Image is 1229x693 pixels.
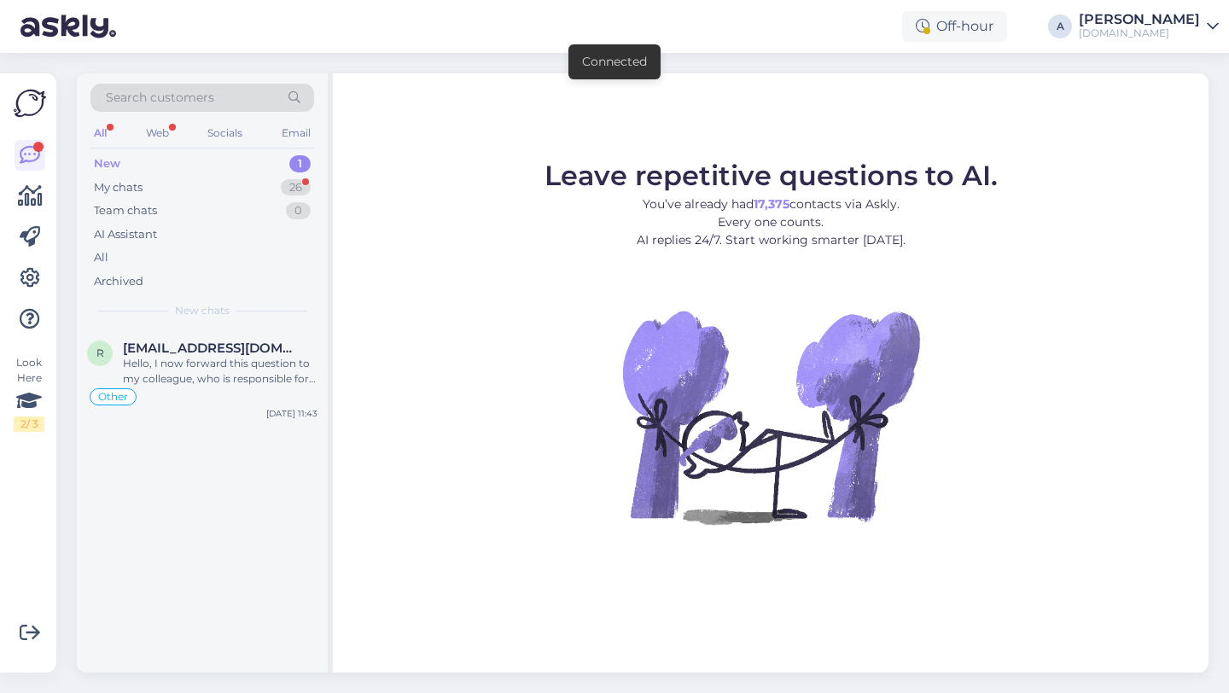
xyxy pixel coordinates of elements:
div: 0 [286,202,311,219]
div: Connected [582,53,647,71]
div: Archived [94,273,143,290]
span: rveeber@gmail.com [123,341,300,356]
div: New [94,155,120,172]
div: 1 [289,155,311,172]
div: 26 [281,179,311,196]
img: Askly Logo [14,87,46,119]
div: All [94,249,108,266]
div: All [90,122,110,144]
b: 17,375 [754,196,789,212]
div: A [1048,15,1072,38]
span: Leave repetitive questions to AI. [545,159,998,192]
a: [PERSON_NAME][DOMAIN_NAME] [1079,13,1219,40]
div: AI Assistant [94,226,157,243]
div: [PERSON_NAME] [1079,13,1200,26]
div: Look Here [14,355,44,432]
p: You’ve already had contacts via Askly. Every one counts. AI replies 24/7. Start working smarter [... [545,195,998,249]
div: Team chats [94,202,157,219]
div: [DATE] 11:43 [266,407,317,420]
div: Socials [204,122,246,144]
span: r [96,346,104,359]
div: Hello, I now forward this question to my colleague, who is responsible for this. The reply will b... [123,356,317,387]
div: Off-hour [902,11,1007,42]
div: Email [278,122,314,144]
div: 2 / 3 [14,416,44,432]
span: Other [98,392,128,402]
span: Search customers [106,89,214,107]
img: No Chat active [617,263,924,570]
span: New chats [175,303,230,318]
div: [DOMAIN_NAME] [1079,26,1200,40]
div: My chats [94,179,143,196]
div: Web [143,122,172,144]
